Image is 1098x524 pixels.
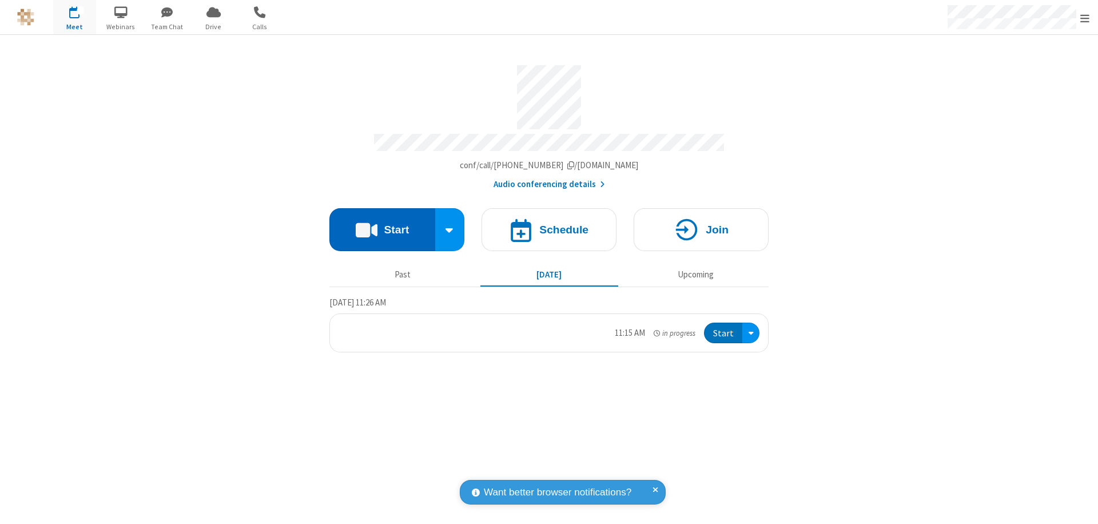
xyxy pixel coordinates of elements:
[238,22,281,32] span: Calls
[329,296,769,353] section: Today's Meetings
[1069,494,1089,516] iframe: Chat
[435,208,465,251] div: Start conference options
[654,328,695,339] em: in progress
[100,22,142,32] span: Webinars
[460,159,639,172] button: Copy my meeting room linkCopy my meeting room link
[706,224,729,235] h4: Join
[329,297,386,308] span: [DATE] 11:26 AM
[334,264,472,285] button: Past
[329,208,435,251] button: Start
[53,22,96,32] span: Meet
[634,208,769,251] button: Join
[460,160,639,170] span: Copy my meeting room link
[77,6,85,15] div: 1
[17,9,34,26] img: QA Selenium DO NOT DELETE OR CHANGE
[480,264,618,285] button: [DATE]
[192,22,235,32] span: Drive
[482,208,616,251] button: Schedule
[384,224,409,235] h4: Start
[627,264,765,285] button: Upcoming
[484,485,631,500] span: Want better browser notifications?
[742,323,759,344] div: Open menu
[146,22,189,32] span: Team Chat
[539,224,588,235] h4: Schedule
[704,323,742,344] button: Start
[329,57,769,191] section: Account details
[615,327,645,340] div: 11:15 AM
[494,178,605,191] button: Audio conferencing details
